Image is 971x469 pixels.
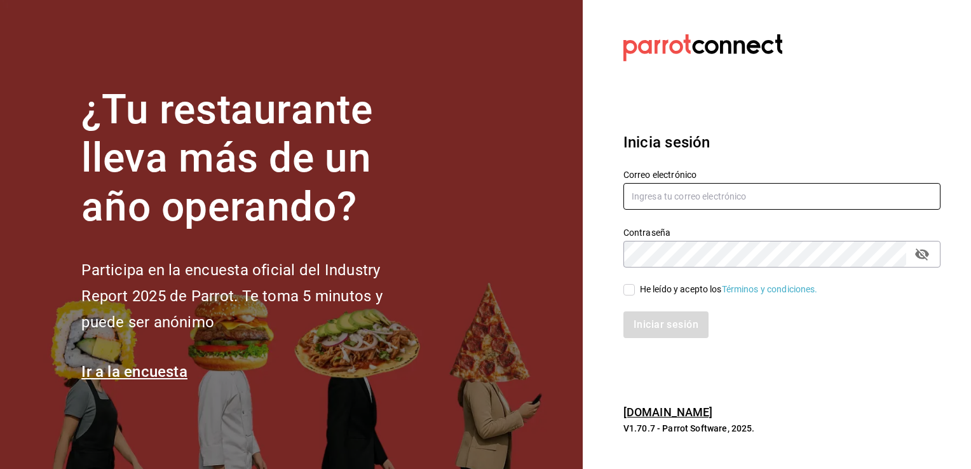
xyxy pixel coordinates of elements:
[81,86,424,232] h1: ¿Tu restaurante lleva más de un año operando?
[81,363,187,381] a: Ir a la encuesta
[640,283,818,296] div: He leído y acepto los
[911,243,933,265] button: passwordField
[623,183,940,210] input: Ingresa tu correo electrónico
[623,131,940,154] h3: Inicia sesión
[623,170,940,179] label: Correo electrónico
[722,284,818,294] a: Términos y condiciones.
[81,257,424,335] h2: Participa en la encuesta oficial del Industry Report 2025 de Parrot. Te toma 5 minutos y puede se...
[623,405,713,419] a: [DOMAIN_NAME]
[623,422,940,435] p: V1.70.7 - Parrot Software, 2025.
[623,228,940,236] label: Contraseña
